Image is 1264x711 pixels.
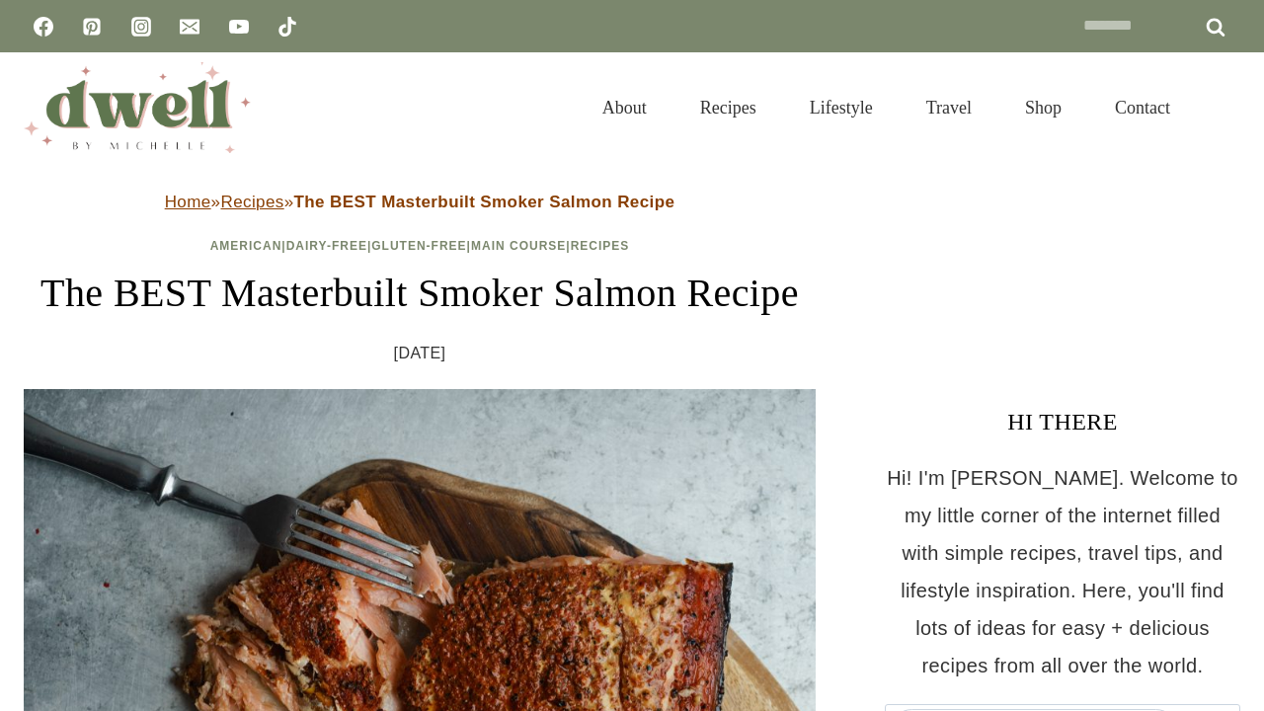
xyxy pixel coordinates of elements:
a: Contact [1088,73,1197,142]
span: » » [165,193,675,211]
a: American [210,239,282,253]
nav: Primary Navigation [576,73,1197,142]
a: Recipes [673,73,783,142]
a: Travel [900,73,998,142]
a: Instagram [121,7,161,46]
button: View Search Form [1207,91,1240,124]
a: Recipes [571,239,630,253]
a: Shop [998,73,1088,142]
img: DWELL by michelle [24,62,251,153]
a: Facebook [24,7,63,46]
a: Dairy-Free [286,239,367,253]
strong: The BEST Masterbuilt Smoker Salmon Recipe [294,193,675,211]
a: Gluten-Free [371,239,466,253]
a: Pinterest [72,7,112,46]
a: Recipes [220,193,283,211]
a: YouTube [219,7,259,46]
a: Email [170,7,209,46]
a: Main Course [471,239,566,253]
a: Lifestyle [783,73,900,142]
p: Hi! I'm [PERSON_NAME]. Welcome to my little corner of the internet filled with simple recipes, tr... [885,459,1240,684]
a: TikTok [268,7,307,46]
time: [DATE] [394,339,446,368]
a: Home [165,193,211,211]
h1: The BEST Masterbuilt Smoker Salmon Recipe [24,264,816,323]
h3: HI THERE [885,404,1240,439]
a: About [576,73,673,142]
span: | | | | [210,239,630,253]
